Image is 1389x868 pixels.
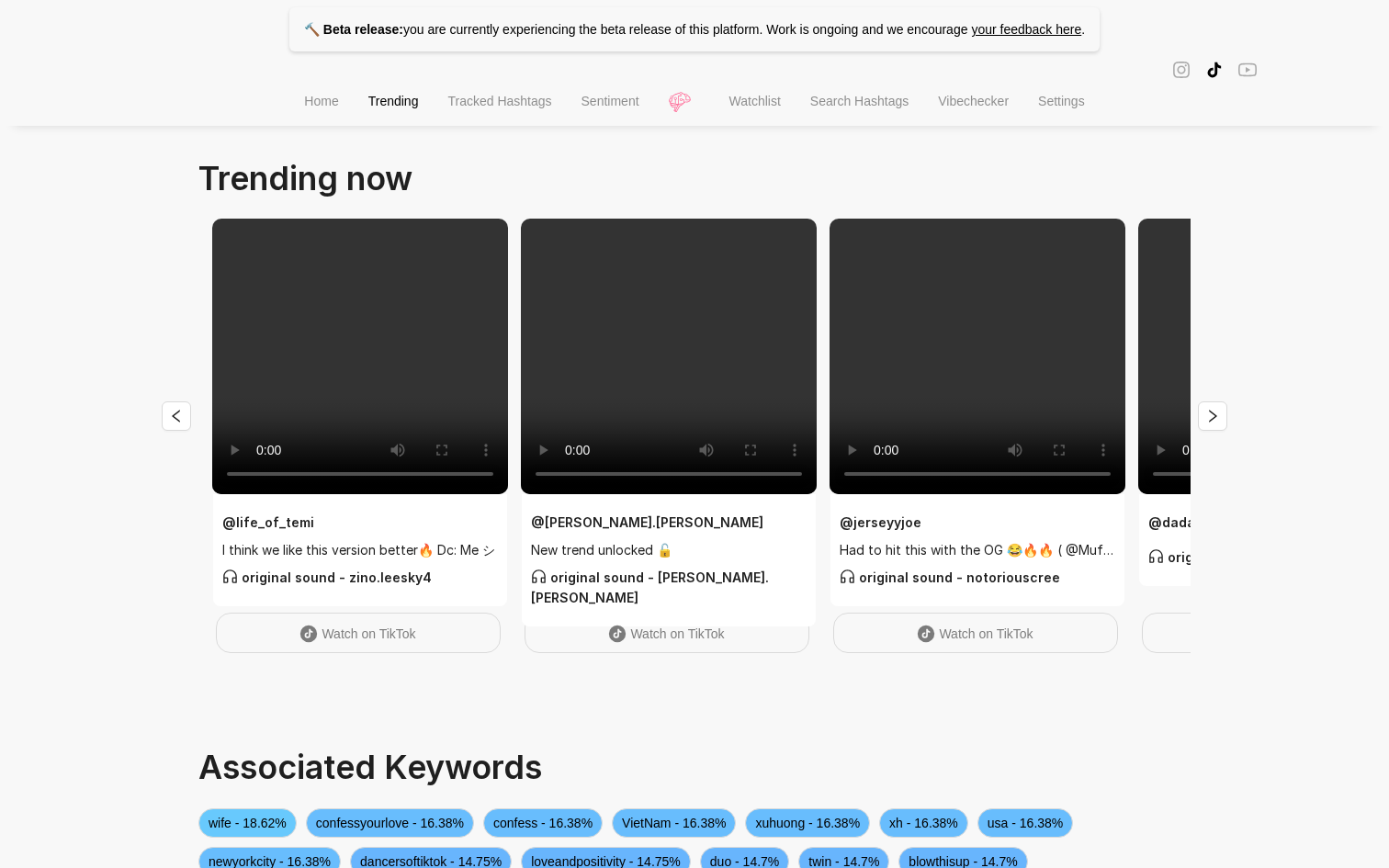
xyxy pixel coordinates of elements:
[1148,548,1164,564] span: customer-service
[938,94,1009,108] span: Vibechecker
[222,569,432,585] strong: original sound - zino.leesky4
[833,613,1118,653] a: Watch on TikTok
[840,569,855,584] span: customer-service
[222,514,314,530] strong: @ life_of_temi
[1205,409,1220,423] span: right
[729,94,781,108] span: Watchlist
[216,613,501,653] a: Watch on TikTok
[368,94,419,108] span: Trending
[304,94,338,108] span: Home
[1172,59,1191,80] span: instagram
[939,626,1033,641] span: Watch on TikTok
[222,540,498,560] span: I think we like this version better🔥 Dc: Me シ
[840,540,1115,560] span: Had to hit this with the OG 😂🔥🔥 ( @Mufasa )
[531,514,763,530] strong: @ [PERSON_NAME].[PERSON_NAME]
[1238,59,1257,80] span: youtube
[977,808,1074,838] span: usa - 16.38%
[1148,514,1256,530] strong: @ dada_ahoufe_
[612,808,736,838] span: VietNam - 16.38%
[198,808,297,838] span: wife - 18.62%
[810,94,909,108] span: Search Hashtags
[447,94,551,108] span: Tracked Hashtags
[879,808,968,838] span: xh - 16.38%
[306,808,474,838] span: confessyourlove - 16.38%
[840,569,1060,585] strong: original sound - notoriouscree
[483,808,603,838] span: confess - 16.38%
[531,569,547,584] span: customer-service
[198,158,412,198] span: Trending now
[630,626,724,641] span: Watch on TikTok
[198,747,542,787] span: Associated Keywords
[531,569,769,605] strong: original sound - [PERSON_NAME].[PERSON_NAME]
[289,7,1100,51] p: you are currently experiencing the beta release of this platform. Work is ongoing and we encourage .
[582,94,639,108] span: Sentiment
[971,22,1081,37] a: your feedback here
[745,808,870,838] span: xuhuong - 16.38%
[169,409,184,423] span: left
[322,626,415,641] span: Watch on TikTok
[525,613,809,653] a: Watch on TikTok
[1038,94,1085,108] span: Settings
[531,540,807,560] span: New trend unlocked 🔓
[304,22,403,37] strong: 🔨 Beta release:
[840,514,921,530] strong: @ jerseyyjoe
[1148,549,1369,565] strong: original sound - dada_ahoufe_
[222,569,238,584] span: customer-service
